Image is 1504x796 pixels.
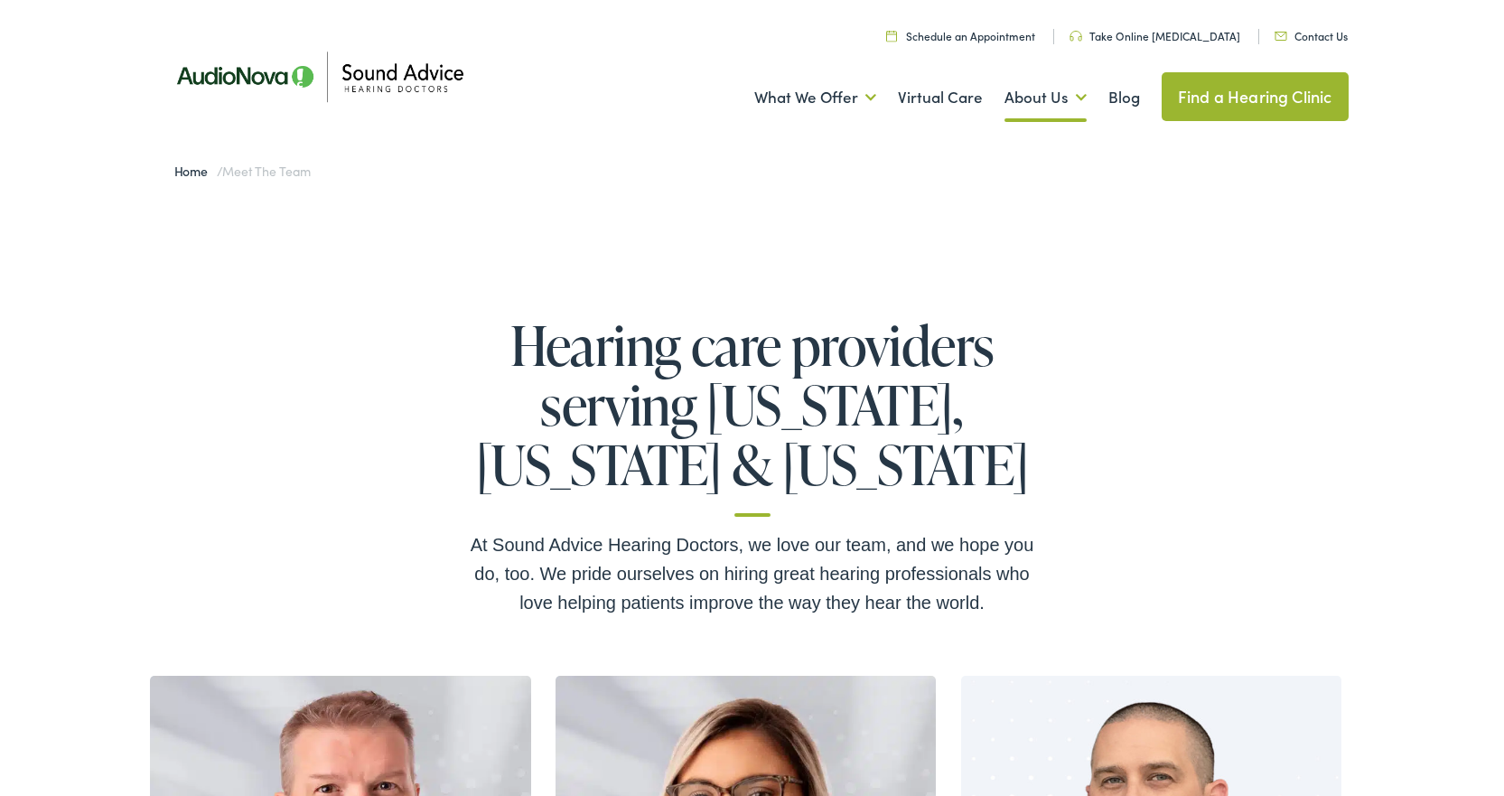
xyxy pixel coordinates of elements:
a: Virtual Care [898,64,983,131]
span: Meet the Team [222,162,310,180]
a: Blog [1108,64,1140,131]
a: Contact Us [1275,28,1348,43]
a: What We Offer [754,64,876,131]
a: About Us [1004,64,1087,131]
a: Find a Hearing Clinic [1162,72,1349,121]
a: Take Online [MEDICAL_DATA] [1070,28,1240,43]
h1: Hearing care providers serving [US_STATE], [US_STATE] & [US_STATE] [463,315,1042,517]
img: Headphone icon in a unique green color, suggesting audio-related services or features. [1070,31,1082,42]
span: / [174,162,311,180]
img: Icon representing mail communication in a unique green color, indicative of contact or communicat... [1275,32,1287,41]
div: At Sound Advice Hearing Doctors, we love our team, and we hope you do, too. We pride ourselves on... [463,530,1042,617]
a: Home [174,162,217,180]
a: Schedule an Appointment [886,28,1035,43]
img: Calendar icon in a unique green color, symbolizing scheduling or date-related features. [886,30,897,42]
